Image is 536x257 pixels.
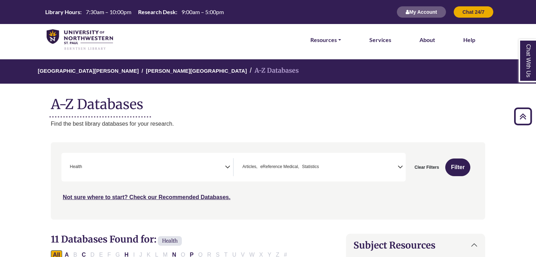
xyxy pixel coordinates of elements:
[86,8,131,15] span: 7:30am – 10:00pm
[310,35,341,44] a: Resources
[247,66,299,76] li: A-Z Databases
[239,163,257,170] li: Articles
[42,8,227,15] table: Hours Today
[42,8,82,16] th: Library Hours:
[51,91,485,112] h1: A-Z Databases
[257,163,299,170] li: eReference Medical
[242,163,257,170] span: Articles
[158,236,182,246] span: Health
[51,233,156,245] span: 11 Databases Found for:
[146,67,247,74] a: [PERSON_NAME][GEOGRAPHIC_DATA]
[51,142,485,219] nav: Search filters
[419,35,435,44] a: About
[38,67,139,74] a: [GEOGRAPHIC_DATA][PERSON_NAME]
[260,163,299,170] span: eReference Medical
[67,163,82,170] li: Health
[51,119,485,128] p: Find the best library databases for your research.
[346,234,485,256] button: Subject Resources
[47,29,113,50] img: library_home
[453,9,494,15] a: Chat 24/7
[181,8,224,15] span: 9:00am – 5:00pm
[445,159,470,176] button: Submit for Search Results
[453,6,494,18] button: Chat 24/7
[512,112,534,121] a: Back to Top
[463,35,475,44] a: Help
[84,165,87,171] textarea: Search
[42,8,227,16] a: Hours Today
[410,159,443,176] button: Clear Filters
[135,8,178,16] th: Research Desk:
[369,35,391,44] a: Services
[51,59,485,84] nav: breadcrumb
[299,163,319,170] li: Statistics
[320,165,323,171] textarea: Search
[302,163,319,170] span: Statistics
[397,6,446,18] button: My Account
[397,9,446,15] a: My Account
[70,163,82,170] span: Health
[63,194,231,200] a: Not sure where to start? Check our Recommended Databases.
